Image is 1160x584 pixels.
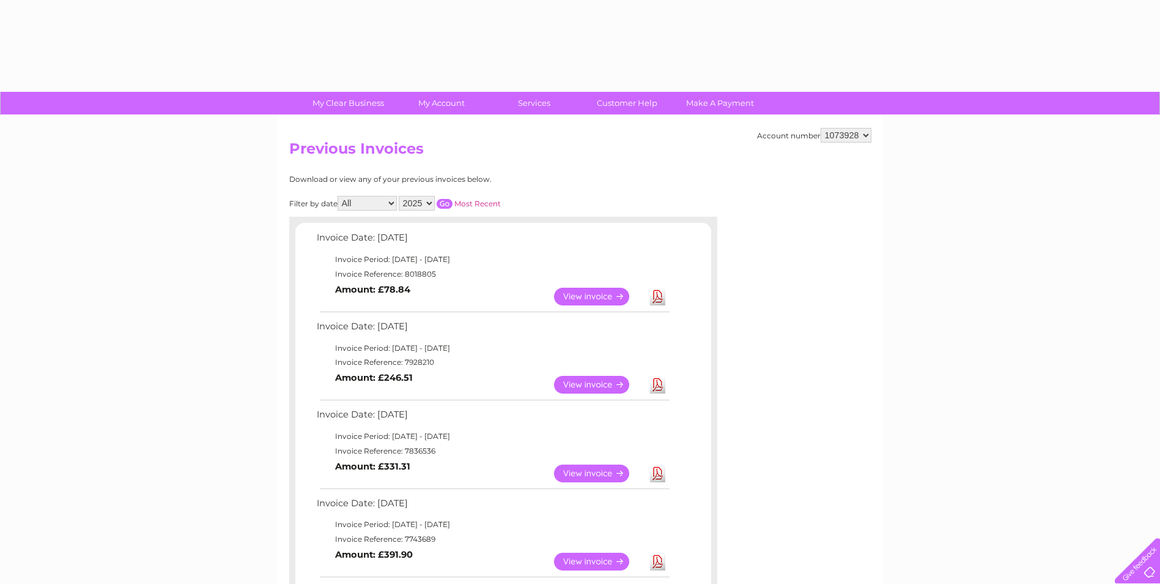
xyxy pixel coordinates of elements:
[314,341,671,356] td: Invoice Period: [DATE] - [DATE]
[314,532,671,547] td: Invoice Reference: 7743689
[314,517,671,532] td: Invoice Period: [DATE] - [DATE]
[650,465,665,482] a: Download
[314,318,671,341] td: Invoice Date: [DATE]
[314,267,671,282] td: Invoice Reference: 8018805
[335,284,410,295] b: Amount: £78.84
[757,128,871,143] div: Account number
[577,92,678,114] a: Customer Help
[314,355,671,370] td: Invoice Reference: 7928210
[554,288,644,305] a: View
[670,92,770,114] a: Make A Payment
[650,553,665,571] a: Download
[650,288,665,305] a: Download
[335,372,413,383] b: Amount: £246.51
[335,549,413,560] b: Amount: £391.90
[650,376,665,394] a: Download
[554,376,644,394] a: View
[314,495,671,518] td: Invoice Date: [DATE]
[314,230,671,252] td: Invoice Date: [DATE]
[289,140,871,163] h2: Previous Invoices
[289,196,610,211] div: Filter by date
[289,175,610,184] div: Download or view any of your previous invoices below.
[298,92,399,114] a: My Clear Business
[314,252,671,267] td: Invoice Period: [DATE] - [DATE]
[314,406,671,429] td: Invoice Date: [DATE]
[335,461,410,472] b: Amount: £331.31
[391,92,492,114] a: My Account
[554,553,644,571] a: View
[454,199,501,208] a: Most Recent
[484,92,585,114] a: Services
[554,465,644,482] a: View
[314,444,671,459] td: Invoice Reference: 7836536
[314,429,671,444] td: Invoice Period: [DATE] - [DATE]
